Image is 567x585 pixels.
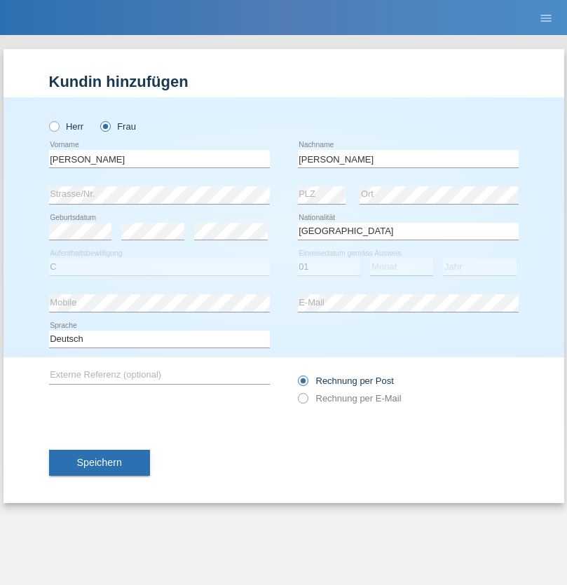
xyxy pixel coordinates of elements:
label: Rechnung per Post [298,376,394,386]
input: Herr [49,121,58,130]
input: Rechnung per E-Mail [298,393,307,411]
input: Frau [100,121,109,130]
button: Speichern [49,450,150,476]
i: menu [539,11,553,25]
label: Frau [100,121,136,132]
label: Herr [49,121,84,132]
span: Speichern [77,457,122,468]
input: Rechnung per Post [298,376,307,393]
h1: Kundin hinzufügen [49,73,519,90]
a: menu [532,13,560,22]
label: Rechnung per E-Mail [298,393,402,404]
